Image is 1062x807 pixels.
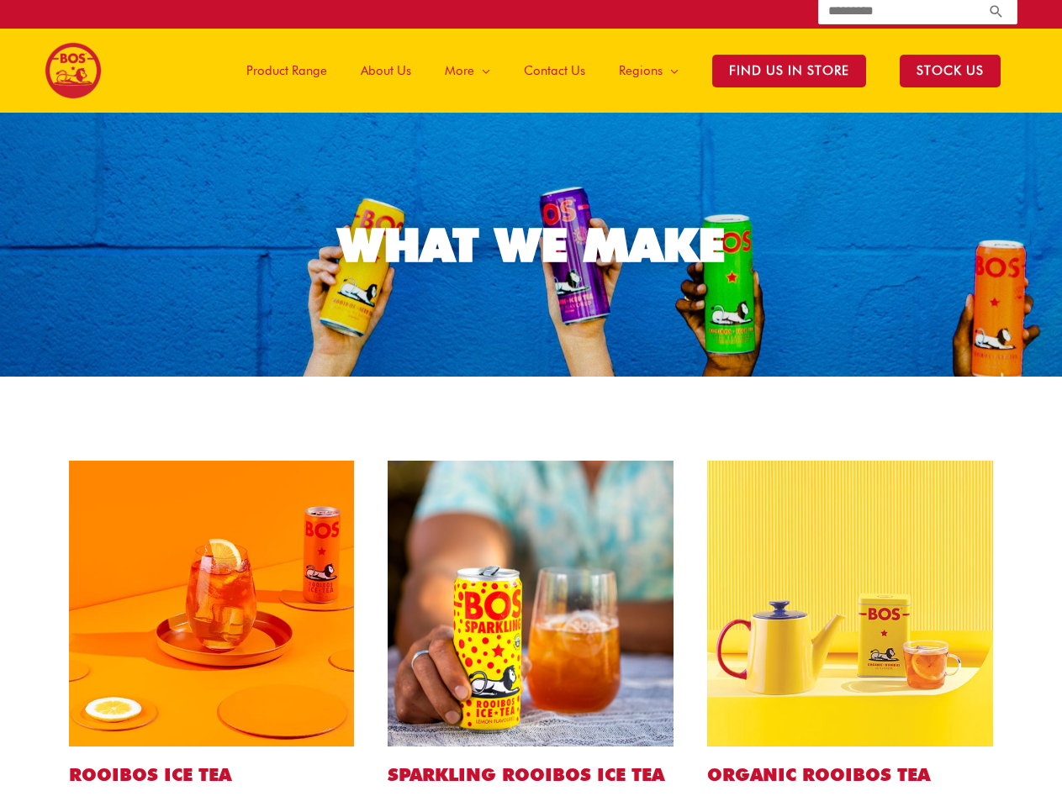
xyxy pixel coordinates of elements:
div: WHAT WE MAKE [338,222,725,268]
span: More [445,45,474,96]
a: Regions [602,29,695,113]
img: sparkling lemon [388,461,674,746]
h2: SPARKLING ROOIBOS ICE TEA [388,763,674,786]
h2: ORGANIC ROOIBOS TEA [707,763,993,786]
img: BOS logo finals-200px [45,42,102,99]
a: Contact Us [507,29,602,113]
a: About Us [344,29,428,113]
span: About Us [361,45,411,96]
nav: Site Navigation [217,29,1017,113]
a: STOCK US [883,29,1017,113]
a: Search button [988,3,1005,19]
span: Contact Us [524,45,585,96]
a: Find Us in Store [695,29,883,113]
a: Product Range [230,29,344,113]
span: Product Range [246,45,327,96]
img: hot-tea-2-copy [707,461,993,746]
span: STOCK US [900,55,1001,87]
span: Find Us in Store [712,55,866,87]
span: Regions [619,45,663,96]
a: More [428,29,507,113]
img: peach [69,461,355,746]
h2: ROOIBOS ICE TEA [69,763,355,786]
